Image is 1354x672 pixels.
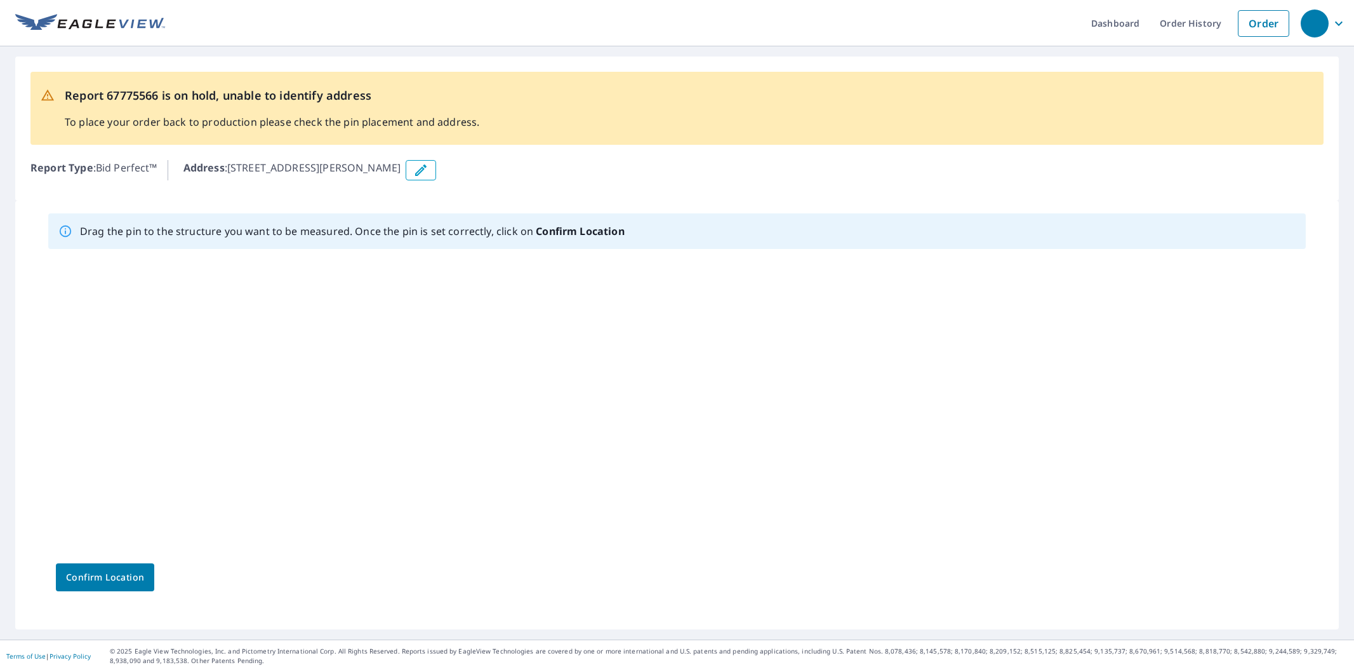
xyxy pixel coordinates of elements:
a: Order [1238,10,1289,37]
button: Confirm Location [56,563,154,591]
img: EV Logo [15,14,165,33]
a: Privacy Policy [50,652,91,661]
b: Confirm Location [536,224,624,238]
p: To place your order back to production please check the pin placement and address. [65,114,479,130]
span: Confirm Location [66,570,144,586]
p: | [6,652,91,660]
p: Report 67775566 is on hold, unable to identify address [65,87,479,104]
a: Terms of Use [6,652,46,661]
p: Drag the pin to the structure you want to be measured. Once the pin is set correctly, click on [80,224,625,239]
b: Report Type [30,161,93,175]
p: : Bid Perfect™ [30,160,157,180]
b: Address [183,161,225,175]
p: © 2025 Eagle View Technologies, Inc. and Pictometry International Corp. All Rights Reserved. Repo... [110,647,1348,666]
p: : [STREET_ADDRESS][PERSON_NAME] [183,160,401,180]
